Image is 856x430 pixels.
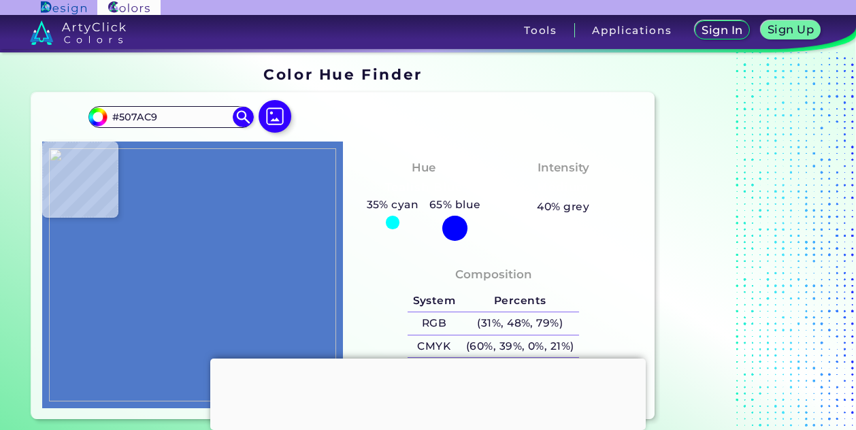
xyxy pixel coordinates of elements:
[412,158,435,178] h4: Hue
[524,25,557,35] h3: Tools
[210,359,646,427] iframe: Advertisement
[764,22,818,39] a: Sign Up
[592,25,672,35] h3: Applications
[538,158,589,178] h4: Intensity
[49,148,336,401] img: acb39639-677f-4b34-a681-79435a787f99
[233,107,253,127] img: icon search
[531,180,595,196] h3: Medium
[461,290,579,312] h5: Percents
[408,312,461,335] h5: RGB
[461,312,579,335] h5: (31%, 48%, 79%)
[537,198,589,216] h5: 40% grey
[259,100,291,133] img: icon picture
[424,196,486,214] h5: 65% blue
[408,290,461,312] h5: System
[361,196,424,214] h5: 35% cyan
[660,61,830,425] iframe: Advertisement
[697,22,748,39] a: Sign In
[461,335,579,358] h5: (60%, 39%, 0%, 21%)
[704,25,740,35] h5: Sign In
[408,335,461,358] h5: CMYK
[108,108,234,127] input: type color..
[379,180,468,196] h3: Tealish Blue
[455,265,532,284] h4: Composition
[41,1,86,14] img: ArtyClick Design logo
[30,20,126,45] img: logo_artyclick_colors_white.svg
[770,24,812,35] h5: Sign Up
[263,64,422,84] h1: Color Hue Finder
